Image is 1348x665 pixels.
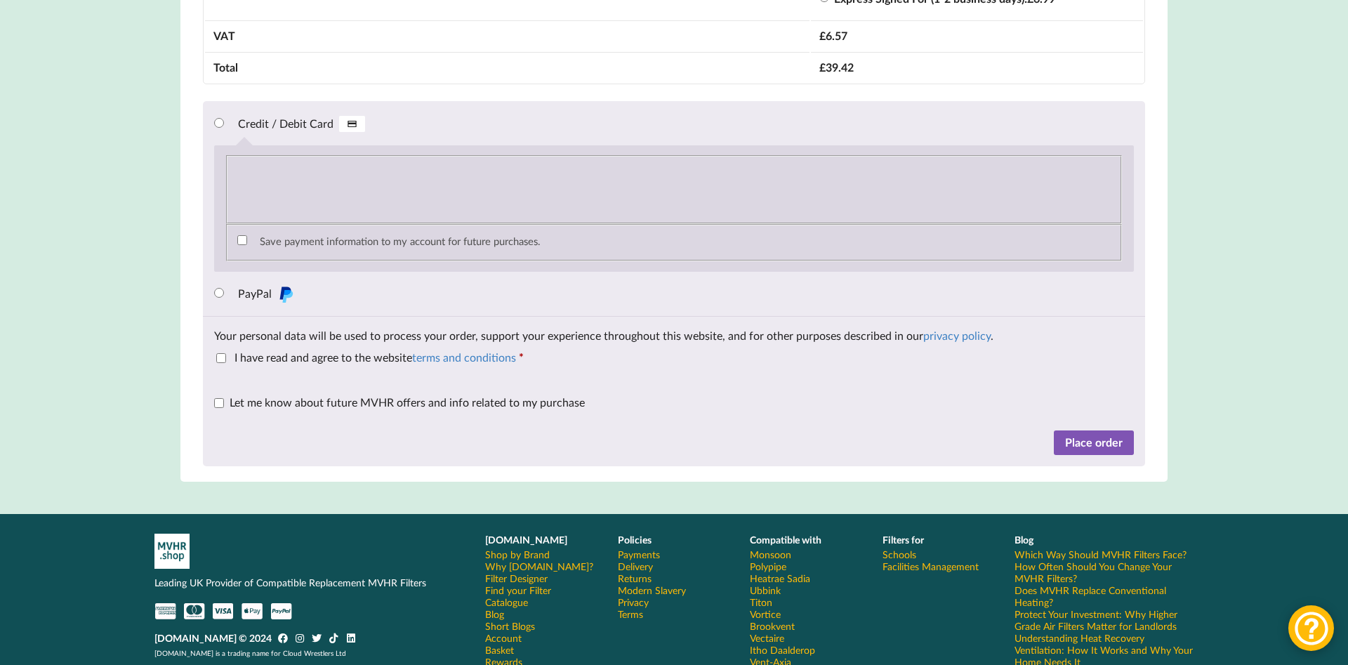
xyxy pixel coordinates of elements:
[750,534,821,546] b: Compatible with
[485,596,528,608] a: Catalogue
[883,548,916,560] a: Schools
[214,395,585,409] label: Let me know about future MVHR offers and info related to my purchase
[750,620,795,632] a: Brookvent
[1015,584,1194,608] a: Does MVHR Replace Conventional Heating?
[618,560,653,572] a: Delivery
[1015,560,1194,584] a: How Often Should You Change Your MVHR Filters?
[485,620,535,632] a: Short Blogs
[1015,608,1194,632] a: Protect Your Investment: Why Higher Grade Air Filters Matter for Landlords
[154,534,190,569] img: mvhr-inverted.png
[1015,548,1187,560] a: Which Way Should MVHR Filters Face?
[618,584,686,596] a: Modern Slavery
[216,353,226,363] input: I have read and agree to the websiteterms and conditions *
[750,572,810,584] a: Heatrae Sadia
[750,608,781,620] a: Vortice
[819,29,847,42] span: 6.57
[750,560,786,572] a: Polypipe
[214,398,224,408] input: Let me know about future MVHR offers and info related to my purchase
[232,158,1116,216] iframe: Secure payment input frame
[750,548,791,560] a: Monsoon
[618,572,652,584] a: Returns
[485,644,514,656] a: Basket
[750,632,784,644] a: Vectaire
[485,584,551,596] a: Find your Filter
[618,596,649,608] a: Privacy
[260,235,540,247] label: Save payment information to my account for future purchases.
[277,286,294,303] img: PayPal
[519,350,524,364] abbr: required
[485,548,550,560] a: Shop by Brand
[883,560,979,572] a: Facilities Management
[205,20,810,51] th: VAT
[234,350,516,364] span: I have read and agree to the website
[238,287,294,300] label: PayPal
[485,560,593,572] a: Why [DOMAIN_NAME]?
[1015,534,1033,546] b: Blog
[883,534,924,546] b: Filters for
[485,534,567,546] b: [DOMAIN_NAME]
[154,649,346,657] span: [DOMAIN_NAME] is a trading name for Cloud Wrestlers Ltd
[819,60,854,74] bdi: 39.42
[485,632,522,644] a: Account
[412,350,516,364] a: terms and conditions
[750,584,781,596] a: Ubbink
[618,534,652,546] b: Policies
[819,29,826,42] span: £
[205,52,810,82] th: Total
[618,608,643,620] a: Terms
[618,548,660,560] a: Payments
[750,644,815,656] a: Itho Daalderop
[819,60,826,74] span: £
[485,572,548,584] a: Filter Designer
[339,116,365,133] img: Credit / Debit Card
[238,117,365,130] label: Credit / Debit Card
[154,632,272,644] b: [DOMAIN_NAME] © 2024
[1054,430,1134,456] button: Place order
[214,328,1134,344] p: Your personal data will be used to process your order, support your experience throughout this we...
[750,596,772,608] a: Titon
[154,576,465,590] p: Leading UK Provider of Compatible Replacement MVHR Filters
[923,329,991,342] a: privacy policy
[485,608,504,620] a: Blog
